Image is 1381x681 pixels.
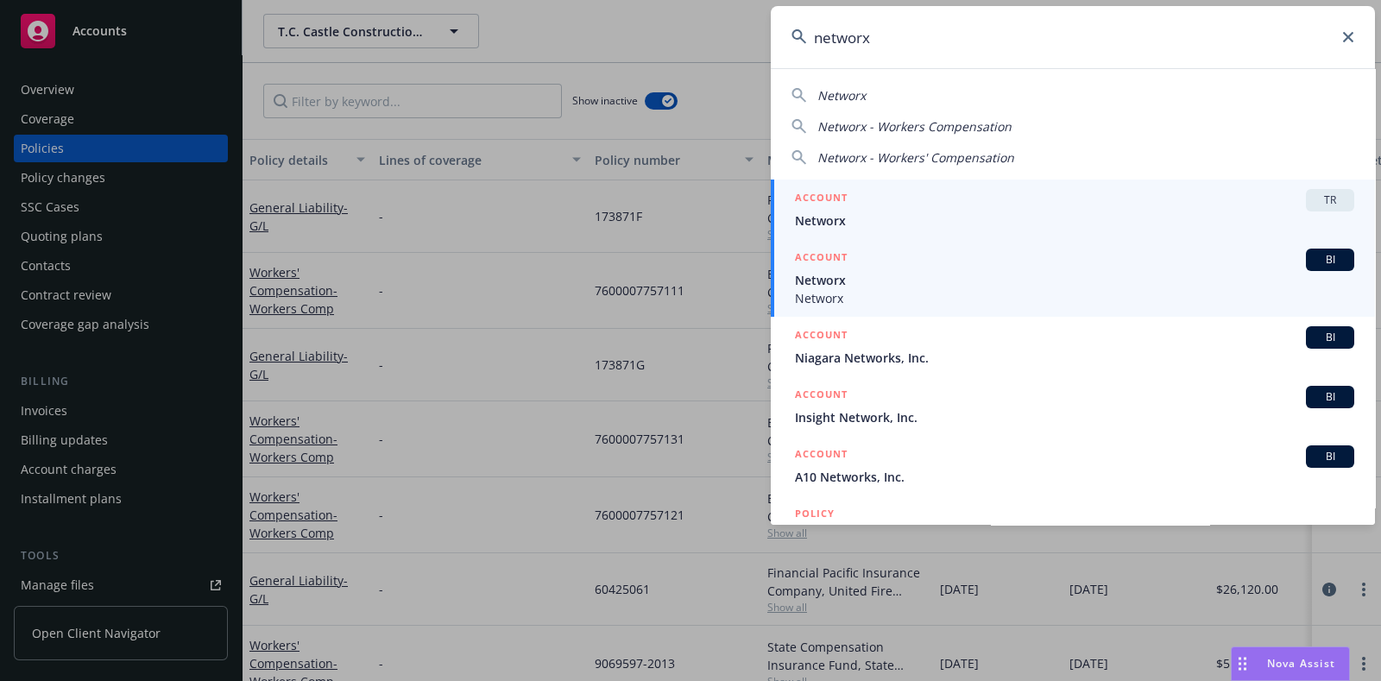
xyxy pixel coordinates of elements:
[1231,646,1350,681] button: Nova Assist
[771,239,1375,317] a: ACCOUNTBINetworxNetworx
[771,376,1375,436] a: ACCOUNTBIInsight Network, Inc.
[771,495,1375,570] a: POLICYNetworx - Workers Compensation
[795,524,1354,542] span: Networx - Workers Compensation
[1313,330,1347,345] span: BI
[795,445,848,466] h5: ACCOUNT
[1267,656,1335,671] span: Nova Assist
[795,505,835,522] h5: POLICY
[771,180,1375,239] a: ACCOUNTTRNetworx
[1313,389,1347,405] span: BI
[817,87,866,104] span: Networx
[795,211,1354,230] span: Networx
[795,326,848,347] h5: ACCOUNT
[795,189,848,210] h5: ACCOUNT
[795,249,848,269] h5: ACCOUNT
[795,468,1354,486] span: A10 Networks, Inc.
[795,386,848,407] h5: ACCOUNT
[795,289,1354,307] span: Networx
[771,6,1375,68] input: Search...
[1313,192,1347,208] span: TR
[1313,449,1347,464] span: BI
[1313,252,1347,268] span: BI
[795,349,1354,367] span: Niagara Networks, Inc.
[817,118,1012,135] span: Networx - Workers Compensation
[771,317,1375,376] a: ACCOUNTBINiagara Networks, Inc.
[795,271,1354,289] span: Networx
[1232,647,1253,680] div: Drag to move
[771,436,1375,495] a: ACCOUNTBIA10 Networks, Inc.
[817,149,1014,166] span: Networx - Workers' Compensation
[795,408,1354,426] span: Insight Network, Inc.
